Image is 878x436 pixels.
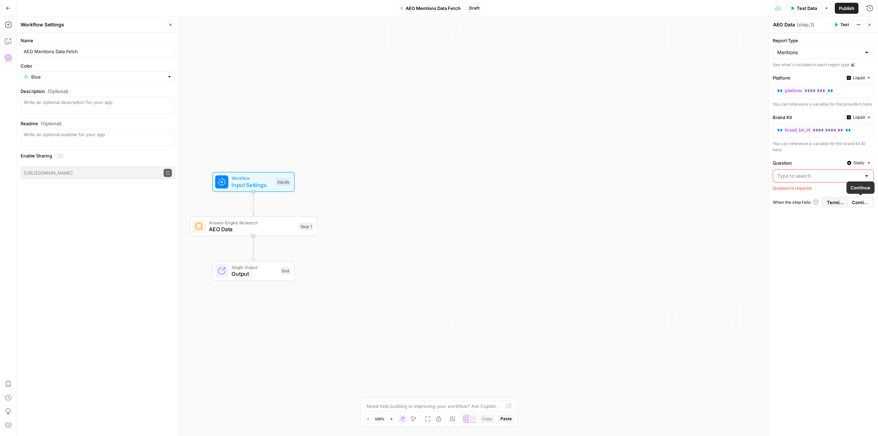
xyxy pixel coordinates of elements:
[831,20,852,29] button: Test
[190,172,317,192] div: WorkflowInput SettingsInputs
[21,37,175,44] label: Name
[797,21,814,28] span: ( step_1 )
[299,223,313,230] div: Step 1
[773,101,874,107] div: You can reference a variable for the providers here
[773,37,874,44] label: Report Type
[773,114,841,121] label: Brand Kit
[41,120,62,127] span: (Optional)
[844,158,874,167] button: Static
[853,160,865,166] span: Static
[500,416,512,422] span: Paste
[773,160,841,166] label: Question
[853,114,865,120] span: Liquid
[773,62,874,68] a: See what's included in each report type
[31,73,164,80] input: Blue
[777,49,861,56] input: Mentions
[835,3,858,14] button: Publish
[395,3,465,14] button: AEO Mentions Data Fetch
[375,416,384,422] span: 120%
[190,261,317,281] div: Single OutputOutputEnd
[232,181,272,189] span: Input Settings
[839,5,854,12] span: Publish
[232,175,272,181] span: Workflow
[209,225,295,233] span: AEO Data
[786,3,821,14] button: Test Data
[844,113,874,122] button: Liquid
[498,414,514,423] button: Paste
[406,5,461,12] span: AEO Mentions Data Fetch
[773,21,795,28] textarea: AEO Data
[21,120,175,127] label: Readme
[797,5,817,12] span: Test Data
[773,185,874,191] div: Question is required
[190,216,317,236] div: Answer Engine ResearchAEO DataStep 1
[232,270,277,278] span: Output
[280,267,291,275] div: End
[252,192,254,216] g: Edge from start to step_1
[827,199,844,206] span: Terminate Workflow
[482,416,492,422] span: Copy
[469,5,479,11] span: Draft
[21,21,164,28] div: Workflow Settings
[773,199,819,205] a: When the step fails:
[823,197,848,208] button: Terminate Workflow
[21,152,175,159] label: Enable Sharing
[252,236,254,260] g: Edge from step_1 to end
[21,62,175,69] label: Color
[840,22,849,28] span: Test
[24,48,172,55] input: Untitled
[209,220,295,226] span: Answer Engine Research
[777,173,861,179] input: Type to search
[21,88,175,95] label: Description
[844,73,874,82] button: Liquid
[479,414,495,423] button: Copy
[852,199,869,206] span: Continue
[773,74,841,81] label: Platform
[48,88,69,95] span: (Optional)
[853,75,865,81] span: Liquid
[232,264,277,270] span: Single Output
[276,178,291,186] div: Inputs
[773,141,874,153] div: You can reference a variable for the brand kit ID here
